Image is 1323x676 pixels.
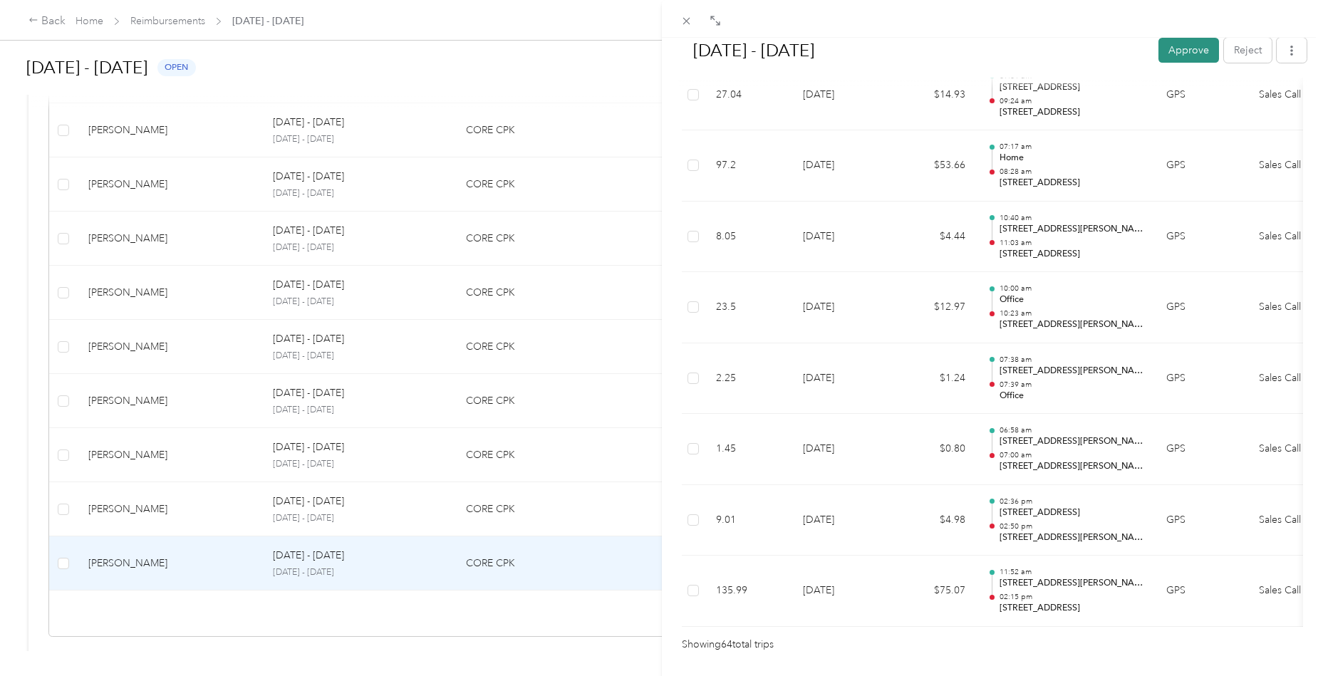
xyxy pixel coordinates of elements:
td: $14.93 [891,60,977,131]
td: 27.04 [705,60,792,131]
td: GPS [1155,130,1247,202]
h1: Sep 1 - 30, 2025 [678,33,1149,68]
td: GPS [1155,60,1247,131]
p: [STREET_ADDRESS] [1000,177,1143,189]
span: Showing 64 total trips [682,637,774,652]
p: 07:38 am [1000,355,1143,365]
td: 97.2 [705,130,792,202]
p: [STREET_ADDRESS] [1000,106,1143,119]
td: [DATE] [792,485,891,556]
p: [STREET_ADDRESS][PERSON_NAME] [1000,460,1143,473]
p: 02:36 pm [1000,496,1143,506]
td: $53.66 [891,130,977,202]
td: GPS [1155,556,1247,627]
p: Office [1000,293,1143,306]
td: GPS [1155,202,1247,273]
p: [STREET_ADDRESS] [1000,506,1143,519]
p: [STREET_ADDRESS][PERSON_NAME] [1000,223,1143,236]
p: 10:00 am [1000,284,1143,293]
p: [STREET_ADDRESS][PERSON_NAME] [1000,318,1143,331]
p: 09:24 am [1000,96,1143,106]
p: Home [1000,152,1143,165]
p: 07:00 am [1000,450,1143,460]
td: $4.98 [891,485,977,556]
p: 10:23 am [1000,308,1143,318]
td: $4.44 [891,202,977,273]
p: [STREET_ADDRESS][PERSON_NAME] [1000,577,1143,590]
p: 11:52 am [1000,567,1143,577]
td: 1.45 [705,414,792,485]
td: $12.97 [891,272,977,343]
td: 2.25 [705,343,792,415]
p: 11:03 am [1000,238,1143,248]
td: [DATE] [792,414,891,485]
p: 06:58 am [1000,425,1143,435]
td: 8.05 [705,202,792,273]
td: GPS [1155,343,1247,415]
td: GPS [1155,485,1247,556]
td: $1.24 [891,343,977,415]
p: 02:50 pm [1000,521,1143,531]
td: [DATE] [792,343,891,415]
p: 08:28 am [1000,167,1143,177]
p: [STREET_ADDRESS][PERSON_NAME] [1000,531,1143,544]
td: $75.07 [891,556,977,627]
td: 9.01 [705,485,792,556]
p: Office [1000,390,1143,402]
p: 10:40 am [1000,213,1143,223]
p: [STREET_ADDRESS][PERSON_NAME] [1000,435,1143,448]
td: 23.5 [705,272,792,343]
p: 02:15 pm [1000,592,1143,602]
td: [DATE] [792,202,891,273]
button: Reject [1224,38,1272,63]
button: Approve [1158,38,1219,63]
iframe: Everlance-gr Chat Button Frame [1243,596,1323,676]
td: [DATE] [792,272,891,343]
p: 07:17 am [1000,142,1143,152]
td: GPS [1155,272,1247,343]
p: 07:39 am [1000,380,1143,390]
p: [STREET_ADDRESS] [1000,602,1143,615]
td: GPS [1155,414,1247,485]
td: 135.99 [705,556,792,627]
td: [DATE] [792,60,891,131]
td: $0.80 [891,414,977,485]
td: [DATE] [792,130,891,202]
p: [STREET_ADDRESS][PERSON_NAME] [1000,365,1143,378]
td: [DATE] [792,556,891,627]
p: [STREET_ADDRESS] [1000,248,1143,261]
